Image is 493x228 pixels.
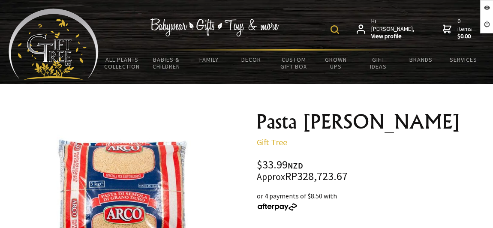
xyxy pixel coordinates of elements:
[257,171,285,183] small: Approx
[145,51,188,75] a: Babies & Children
[288,161,303,171] span: NZD
[9,9,99,80] img: Babyware - Gifts - Toys and more...
[315,51,358,75] a: Grown Ups
[371,18,415,40] span: Hi [PERSON_NAME],
[331,25,339,34] img: product search
[442,51,484,69] a: Services
[150,18,279,36] img: Babywear - Gifts - Toys & more
[257,191,486,211] div: or 4 payments of $8.50 with
[99,51,145,75] a: All Plants Collection
[400,51,442,69] a: Brands
[443,18,474,40] a: 0 items$0.00
[371,33,415,40] strong: View profile
[357,18,415,40] a: Hi [PERSON_NAME],View profile
[257,137,287,147] a: Gift Tree
[188,51,230,69] a: Family
[257,159,486,182] div: $33.99 RP328,723.67
[457,33,474,40] strong: $0.00
[257,111,486,132] h1: Pasta [PERSON_NAME]
[457,17,474,40] span: 0 items
[357,51,400,75] a: Gift Ideas
[273,51,315,75] a: Custom Gift Box
[257,203,298,211] img: Afterpay
[230,51,273,69] a: Decor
